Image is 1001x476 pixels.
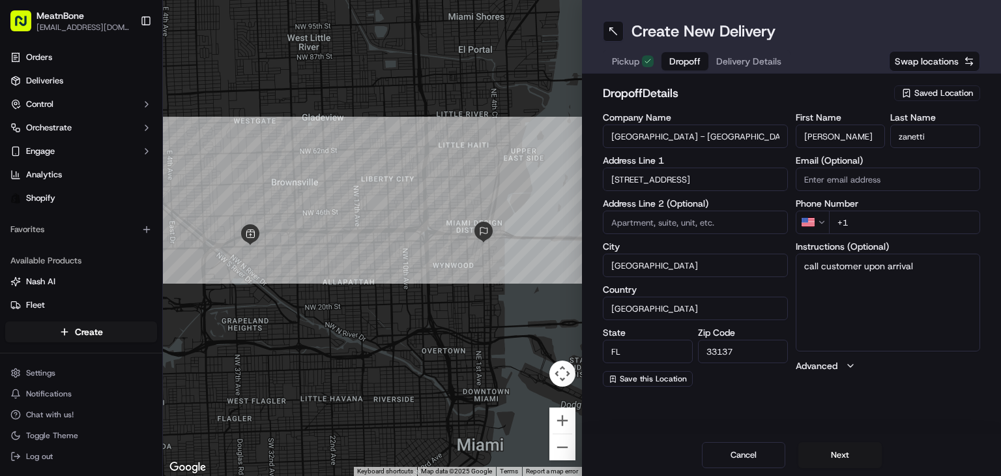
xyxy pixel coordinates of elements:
[26,98,53,110] span: Control
[5,141,157,162] button: Engage
[13,292,23,303] div: 📗
[5,219,157,240] div: Favorites
[603,242,788,251] label: City
[549,361,575,387] button: Map camera controls
[890,125,980,148] input: Enter last name
[5,385,157,403] button: Notifications
[5,94,157,115] button: Control
[13,52,237,72] p: Welcome 👋
[149,201,175,212] span: [DATE]
[141,201,146,212] span: •
[796,199,981,208] label: Phone Number
[796,359,981,372] button: Advanced
[5,426,157,445] button: Toggle Theme
[890,113,980,122] label: Last Name
[5,70,157,91] a: Deliveries
[5,164,157,185] a: Analytics
[5,47,157,68] a: Orders
[500,468,518,475] a: Terms (opens in new tab)
[26,192,55,204] span: Shopify
[603,340,693,363] input: Enter state
[26,430,78,441] span: Toggle Theme
[603,371,693,387] button: Save this Location
[796,168,981,191] input: Enter email address
[603,168,788,191] input: Enter address
[895,55,959,68] span: Swap locations
[796,359,837,372] label: Advanced
[620,374,687,384] span: Save this Location
[26,202,36,213] img: 1736555255976-a54dd68f-1ca7-489b-9aae-adbdc363a1c4
[105,286,214,309] a: 💻API Documentation
[698,328,788,337] label: Zip Code
[603,125,788,148] input: Enter company name
[603,328,693,337] label: State
[612,55,639,68] span: Pickup
[796,242,981,251] label: Instructions (Optional)
[110,292,121,303] div: 💻
[603,297,788,320] input: Enter country
[549,434,575,460] button: Zoom out
[141,237,146,247] span: •
[5,5,135,37] button: MeatnBone[EMAIL_ADDRESS][DOMAIN_NAME]
[202,166,237,182] button: See all
[889,51,980,72] button: Swap locations
[421,468,492,475] span: Map data ©2025 Google
[796,156,981,165] label: Email (Optional)
[8,286,105,309] a: 📗Knowledge Base
[26,299,45,311] span: Fleet
[13,169,87,179] div: Past conversations
[5,364,157,382] button: Settings
[10,299,152,311] a: Fleet
[26,52,52,63] span: Orders
[603,211,788,234] input: Apartment, suite, unit, etc.
[894,84,980,102] button: Saved Location
[603,113,788,122] label: Company Name
[26,409,74,420] span: Chat with us!
[5,188,157,209] a: Shopify
[40,237,139,247] span: Wisdom [PERSON_NAME]
[13,224,34,250] img: Wisdom Oko
[166,459,209,476] img: Google
[603,156,788,165] label: Address Line 1
[669,55,701,68] span: Dropoff
[914,87,973,99] span: Saved Location
[59,124,214,137] div: Start new chat
[26,276,55,288] span: Nash AI
[92,322,158,333] a: Powered byPylon
[603,199,788,208] label: Address Line 2 (Optional)
[26,122,72,134] span: Orchestrate
[698,340,788,363] input: Enter zip code
[702,442,785,468] button: Cancel
[26,169,62,181] span: Analytics
[5,406,157,424] button: Chat with us!
[631,21,776,42] h1: Create New Delivery
[26,451,53,462] span: Log out
[5,295,157,316] button: Fleet
[26,237,36,248] img: 1736555255976-a54dd68f-1ca7-489b-9aae-adbdc363a1c4
[59,137,179,147] div: We're available if you need us!
[130,323,158,333] span: Pylon
[603,84,886,102] h2: dropoff Details
[36,9,84,22] span: MeatnBone
[5,447,157,466] button: Log out
[27,124,51,147] img: 8571987876998_91fb9ceb93ad5c398215_72.jpg
[5,321,157,342] button: Create
[796,125,886,148] input: Enter first name
[26,368,55,378] span: Settings
[13,12,39,38] img: Nash
[13,189,34,215] img: Wisdom Oko
[10,276,152,288] a: Nash AI
[36,22,130,33] button: [EMAIL_ADDRESS][DOMAIN_NAME]
[13,124,36,147] img: 1736555255976-a54dd68f-1ca7-489b-9aae-adbdc363a1c4
[26,291,100,304] span: Knowledge Base
[5,271,157,292] button: Nash AI
[603,285,788,294] label: Country
[166,459,209,476] a: Open this area in Google Maps (opens a new window)
[123,291,209,304] span: API Documentation
[549,408,575,434] button: Zoom in
[526,468,578,475] a: Report a map error
[75,325,103,338] span: Create
[796,113,886,122] label: First Name
[26,389,72,399] span: Notifications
